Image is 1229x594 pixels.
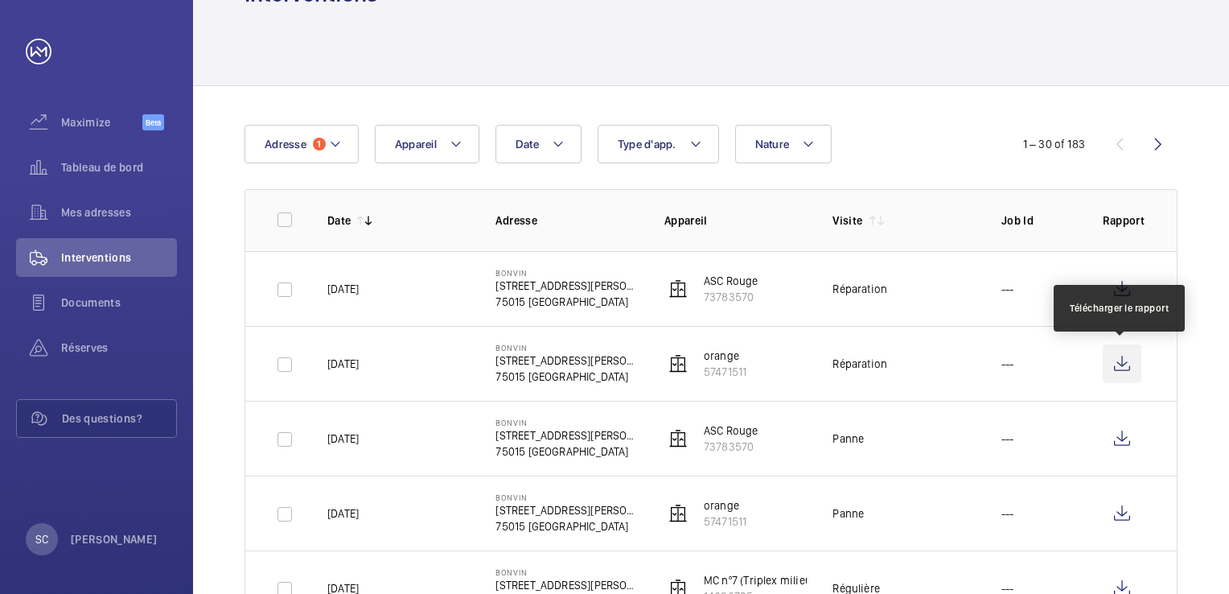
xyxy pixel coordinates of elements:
[668,354,688,373] img: elevator.svg
[1023,136,1085,152] div: 1 – 30 of 183
[62,410,176,427] span: Des questions?
[1070,301,1169,316] div: Télécharger le rapport
[704,289,758,305] p: 73783570
[704,514,746,530] p: 57471511
[495,493,638,502] p: Bonvin
[71,531,158,547] p: [PERSON_NAME]
[327,505,359,522] p: [DATE]
[375,125,479,163] button: Appareil
[327,431,359,447] p: [DATE]
[495,278,638,294] p: [STREET_ADDRESS][PERSON_NAME]
[265,138,306,151] span: Adresse
[495,343,638,353] p: Bonvin
[495,443,638,460] p: 75015 [GEOGRAPHIC_DATA]
[704,572,815,588] p: MC nº7 (Triplex milieu)
[755,138,790,151] span: Nature
[495,353,638,369] p: [STREET_ADDRESS][PERSON_NAME]
[245,125,359,163] button: Adresse1
[327,356,359,372] p: [DATE]
[495,567,638,577] p: Bonvin
[1103,212,1145,229] p: Rapport
[61,204,177,221] span: Mes adresses
[832,431,864,447] div: Panne
[704,273,758,289] p: ASC Rouge
[704,439,758,455] p: 73783570
[495,268,638,278] p: Bonvin
[1001,356,1014,372] p: ---
[618,138,676,151] span: Type d'app.
[516,138,539,151] span: Date
[598,125,719,163] button: Type d'app.
[61,295,177,311] span: Documents
[704,423,758,439] p: ASC Rouge
[495,212,638,229] p: Adresse
[495,518,638,534] p: 75015 [GEOGRAPHIC_DATA]
[495,369,638,385] p: 75015 [GEOGRAPHIC_DATA]
[495,418,638,427] p: Bonvin
[495,427,638,443] p: [STREET_ADDRESS][PERSON_NAME]
[313,138,326,151] span: 1
[1001,505,1014,522] p: ---
[735,125,832,163] button: Nature
[495,577,638,593] p: [STREET_ADDRESS][PERSON_NAME]
[704,497,746,514] p: orange
[61,340,177,356] span: Réserves
[495,294,638,310] p: 75015 [GEOGRAPHIC_DATA]
[495,125,582,163] button: Date
[327,281,359,297] p: [DATE]
[61,159,177,175] span: Tableau de bord
[668,504,688,523] img: elevator.svg
[61,114,142,130] span: Maximize
[664,212,807,229] p: Appareil
[704,348,746,364] p: orange
[668,429,688,448] img: elevator.svg
[1001,431,1014,447] p: ---
[142,114,164,130] span: Beta
[1001,281,1014,297] p: ---
[495,502,638,518] p: [STREET_ADDRESS][PERSON_NAME]
[832,212,862,229] p: Visite
[832,356,887,372] div: Réparation
[704,364,746,380] p: 57471511
[61,250,177,266] span: Interventions
[668,279,688,299] img: elevator.svg
[327,212,351,229] p: Date
[832,505,864,522] div: Panne
[395,138,437,151] span: Appareil
[1001,212,1077,229] p: Job Id
[832,281,887,297] div: Réparation
[35,531,48,547] p: SC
